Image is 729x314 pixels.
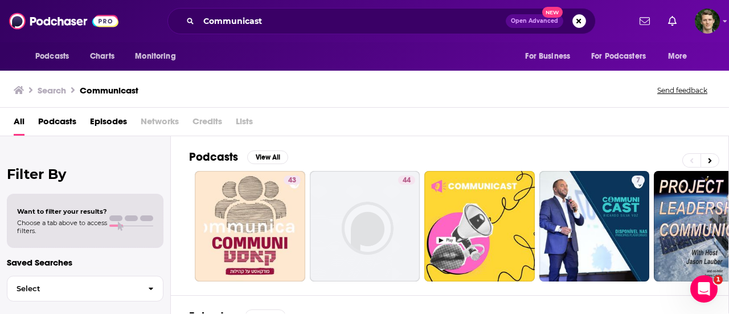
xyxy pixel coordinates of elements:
img: User Profile [695,9,720,34]
span: More [668,48,687,64]
span: For Business [525,48,570,64]
button: View All [247,150,288,164]
a: Charts [83,46,121,67]
h2: Filter By [7,166,163,182]
button: open menu [660,46,702,67]
button: Open AdvancedNew [506,14,563,28]
button: open menu [127,46,190,67]
h2: Podcasts [189,150,238,164]
div: Search podcasts, credits, & more... [167,8,596,34]
span: Logged in as drew.kilman [695,9,720,34]
span: Podcasts [35,48,69,64]
span: 7 [636,175,640,186]
span: Networks [141,112,179,136]
span: For Podcasters [591,48,646,64]
a: 44 [398,176,415,185]
h3: Communicast [80,85,138,96]
span: New [542,7,563,18]
a: Show notifications dropdown [664,11,681,31]
a: 43 [284,176,301,185]
a: Episodes [90,112,127,136]
span: Monitoring [135,48,175,64]
span: Want to filter your results? [17,207,107,215]
span: Credits [193,112,222,136]
a: 43 [195,171,305,282]
span: Choose a tab above to access filters. [17,219,107,235]
a: Podcasts [38,112,76,136]
button: open menu [517,46,584,67]
button: Send feedback [654,85,711,95]
a: PodcastsView All [189,150,288,164]
h3: Search [38,85,66,96]
span: 43 [288,175,296,186]
iframe: Intercom live chat [690,275,718,303]
span: Select [7,285,139,292]
button: open menu [27,46,84,67]
a: 44 [310,171,420,282]
a: Show notifications dropdown [635,11,654,31]
button: open menu [584,46,662,67]
span: 1 [714,275,723,284]
img: Podchaser - Follow, Share and Rate Podcasts [9,10,118,32]
button: Show profile menu [695,9,720,34]
a: All [14,112,24,136]
a: 7 [632,176,645,185]
input: Search podcasts, credits, & more... [199,12,506,30]
button: Select [7,276,163,301]
a: 7 [539,171,650,282]
span: Lists [236,112,253,136]
p: Saved Searches [7,257,163,268]
span: Charts [90,48,114,64]
span: Open Advanced [511,18,558,24]
span: 44 [403,175,411,186]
